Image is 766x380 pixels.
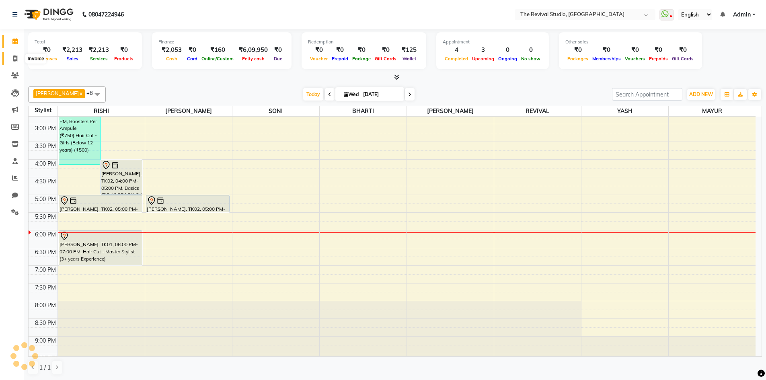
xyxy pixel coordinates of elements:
div: 8:00 PM [33,301,58,310]
span: REVIVAL [494,106,581,116]
div: Stylist [29,106,58,115]
span: Gift Cards [373,56,398,62]
span: Prepaid [330,56,350,62]
span: Today [303,88,323,101]
div: Redemption [308,39,420,45]
span: No show [519,56,542,62]
span: Cash [164,56,179,62]
div: ₹0 [373,45,398,55]
div: ₹6,09,950 [236,45,271,55]
div: 7:00 PM [33,266,58,274]
span: Online/Custom [199,56,236,62]
span: Gift Cards [670,56,696,62]
div: [PERSON_NAME], TK02, 05:00 PM-05:30 PM, Head Massage - [DEMOGRAPHIC_DATA] [146,195,230,212]
span: Card [185,56,199,62]
span: SONI [232,106,319,116]
span: Upcoming [470,56,496,62]
span: Wed [342,91,361,97]
div: Invoice [25,54,46,64]
div: Total [35,39,136,45]
div: ₹0 [112,45,136,55]
div: 7:30 PM [33,283,58,292]
div: ₹160 [199,45,236,55]
div: ₹0 [623,45,647,55]
div: ₹0 [308,45,330,55]
img: logo [21,3,76,26]
div: ₹0 [271,45,285,55]
div: 4 [443,45,470,55]
div: ₹0 [350,45,373,55]
div: GAYATRI V, TK06, 02:10 PM-04:10 PM, Boosters Per Ampule (₹750),Hair Cut - Girls (Below 12 years) ... [59,95,100,164]
span: ADD NEW [689,91,713,97]
div: ₹2,213 [86,45,112,55]
div: 8:30 PM [33,319,58,327]
div: [PERSON_NAME], TK01, 06:00 PM-07:00 PM, Hair Cut - Master Stylist (3+ years Experience) [59,231,142,265]
div: 4:30 PM [33,177,58,186]
div: ₹2,053 [158,45,185,55]
span: Vouchers [623,56,647,62]
div: ₹0 [35,45,59,55]
div: 0 [496,45,519,55]
span: [PERSON_NAME] [145,106,232,116]
a: x [79,90,82,97]
span: Voucher [308,56,330,62]
span: +8 [86,90,99,96]
div: ₹0 [185,45,199,55]
span: Completed [443,56,470,62]
span: Due [272,56,284,62]
div: ₹0 [330,45,350,55]
div: [PERSON_NAME], TK02, 04:00 PM-05:00 PM, Basics [DEMOGRAPHIC_DATA] - Rishi [101,160,142,194]
div: ₹0 [565,45,590,55]
div: 6:30 PM [33,248,58,257]
button: ADD NEW [687,89,715,100]
span: Services [88,56,110,62]
div: Other sales [565,39,696,45]
span: Wallet [400,56,418,62]
span: Ongoing [496,56,519,62]
span: [PERSON_NAME] [36,90,79,97]
span: Products [112,56,136,62]
span: Memberships [590,56,623,62]
input: 2025-09-03 [361,88,401,101]
input: Search Appointment [612,88,682,101]
div: 0 [519,45,542,55]
span: YASH [581,106,668,116]
div: ₹0 [647,45,670,55]
div: 9:30 PM [33,354,58,363]
b: 08047224946 [88,3,124,26]
span: BHARTI [320,106,407,116]
span: 1 / 1 [39,364,51,372]
div: 3:00 PM [33,124,58,133]
div: 3 [470,45,496,55]
div: ₹125 [398,45,420,55]
span: MAYUR [669,106,756,116]
div: ₹0 [670,45,696,55]
span: Package [350,56,373,62]
span: RISHI [58,106,145,116]
div: 6:00 PM [33,230,58,239]
div: Finance [158,39,285,45]
div: ₹2,213 [59,45,86,55]
div: 5:30 PM [33,213,58,221]
span: [PERSON_NAME] [407,106,494,116]
div: 3:30 PM [33,142,58,150]
span: Admin [733,10,751,19]
span: Petty cash [240,56,267,62]
div: 5:00 PM [33,195,58,203]
span: Packages [565,56,590,62]
div: 9:00 PM [33,337,58,345]
div: Appointment [443,39,542,45]
div: 4:00 PM [33,160,58,168]
div: ₹0 [590,45,623,55]
span: Sales [65,56,80,62]
div: [PERSON_NAME], TK02, 05:00 PM-05:30 PM, Head Massage - [DEMOGRAPHIC_DATA] [59,195,142,212]
span: Prepaids [647,56,670,62]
